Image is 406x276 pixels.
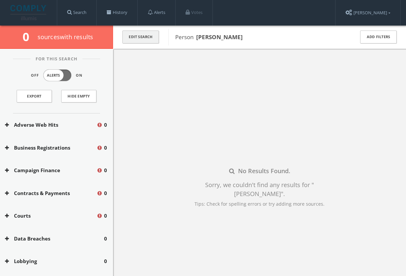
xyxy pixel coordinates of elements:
img: illumis [10,5,48,20]
button: Add Filters [360,31,397,43]
button: Hide Empty [61,90,96,103]
div: Tips: Check for spelling errors or try adding more sources. [186,200,333,207]
button: Adverse Web Hits [5,121,96,129]
button: Courts [5,212,96,220]
span: Person [175,33,243,41]
span: 0 [23,29,35,44]
span: 0 [104,144,107,152]
span: 0 [104,121,107,129]
button: Edit Search [122,31,159,43]
span: 0 [104,167,107,174]
span: On [76,73,82,78]
span: Off [31,73,39,78]
span: 0 [104,235,107,242]
div: No Results Found. [186,166,333,175]
span: 0 [104,257,107,265]
b: [PERSON_NAME] [196,33,243,41]
span: For This Search [31,56,82,62]
div: Sorry, we couldn't find any results for " [PERSON_NAME] " . [186,180,333,198]
button: Contracts & Payments [5,189,96,197]
button: Campaign Finance [5,167,96,174]
span: 0 [104,189,107,197]
a: Export [17,90,52,103]
button: Business Registrations [5,144,96,152]
button: Data Breaches [5,235,104,242]
button: Lobbying [5,257,104,265]
span: 0 [104,212,107,220]
span: source s with results [38,33,93,41]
